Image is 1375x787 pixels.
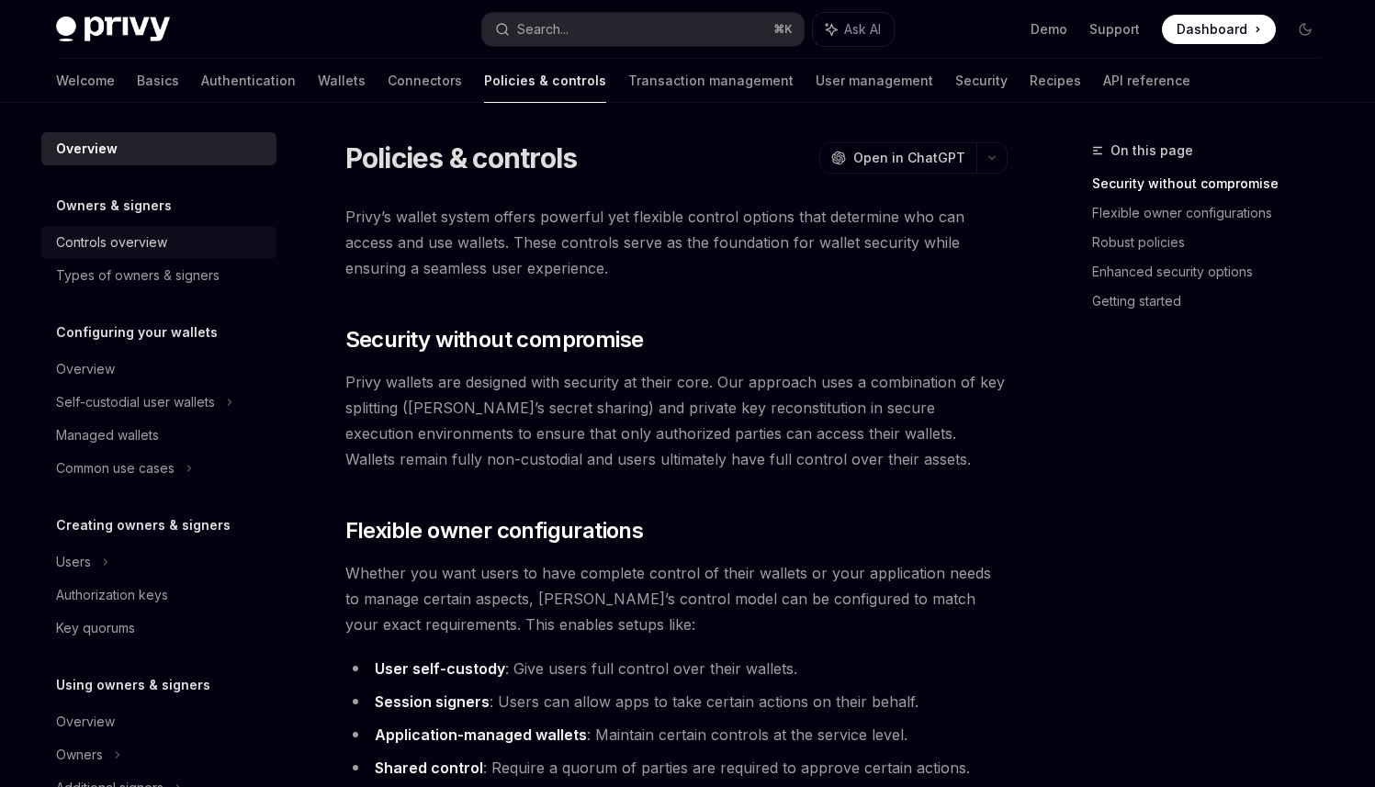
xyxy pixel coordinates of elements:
[345,516,644,545] span: Flexible owner configurations
[345,204,1008,281] span: Privy’s wallet system offers powerful yet flexible control options that determine who can access ...
[816,59,933,103] a: User management
[56,321,218,343] h5: Configuring your wallets
[375,659,505,678] strong: User self-custody
[56,744,103,766] div: Owners
[1177,20,1247,39] span: Dashboard
[345,722,1008,748] li: : Maintain certain controls at the service level.
[1030,59,1081,103] a: Recipes
[375,725,587,744] strong: Application-managed wallets
[853,149,965,167] span: Open in ChatGPT
[56,391,215,413] div: Self-custodial user wallets
[1110,140,1193,162] span: On this page
[1162,15,1276,44] a: Dashboard
[41,353,276,386] a: Overview
[56,514,231,536] h5: Creating owners & signers
[56,264,220,287] div: Types of owners & signers
[56,358,115,380] div: Overview
[375,692,490,711] strong: Session signers
[388,59,462,103] a: Connectors
[201,59,296,103] a: Authentication
[56,17,170,42] img: dark logo
[484,59,606,103] a: Policies & controls
[345,325,644,354] span: Security without compromise
[318,59,366,103] a: Wallets
[56,551,91,573] div: Users
[517,18,569,40] div: Search...
[1092,198,1335,228] a: Flexible owner configurations
[56,424,159,446] div: Managed wallets
[56,617,135,639] div: Key quorums
[56,457,175,479] div: Common use cases
[56,138,118,160] div: Overview
[1092,228,1335,257] a: Robust policies
[56,711,115,733] div: Overview
[41,705,276,738] a: Overview
[1092,287,1335,316] a: Getting started
[813,13,894,46] button: Ask AI
[1031,20,1067,39] a: Demo
[1092,257,1335,287] a: Enhanced security options
[41,419,276,452] a: Managed wallets
[345,369,1008,472] span: Privy wallets are designed with security at their core. Our approach uses a combination of key sp...
[345,141,578,174] h1: Policies & controls
[1089,20,1140,39] a: Support
[773,22,793,37] span: ⌘ K
[482,13,804,46] button: Search...⌘K
[56,231,167,253] div: Controls overview
[1103,59,1190,103] a: API reference
[345,689,1008,714] li: : Users can allow apps to take certain actions on their behalf.
[56,195,172,217] h5: Owners & signers
[56,584,168,606] div: Authorization keys
[41,612,276,645] a: Key quorums
[41,579,276,612] a: Authorization keys
[628,59,794,103] a: Transaction management
[56,674,210,696] h5: Using owners & signers
[955,59,1008,103] a: Security
[844,20,881,39] span: Ask AI
[1290,15,1320,44] button: Toggle dark mode
[137,59,179,103] a: Basics
[1092,169,1335,198] a: Security without compromise
[345,755,1008,781] li: : Require a quorum of parties are required to approve certain actions.
[345,560,1008,637] span: Whether you want users to have complete control of their wallets or your application needs to man...
[345,656,1008,681] li: : Give users full control over their wallets.
[375,759,483,777] strong: Shared control
[41,132,276,165] a: Overview
[41,259,276,292] a: Types of owners & signers
[56,59,115,103] a: Welcome
[41,226,276,259] a: Controls overview
[819,142,976,174] button: Open in ChatGPT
